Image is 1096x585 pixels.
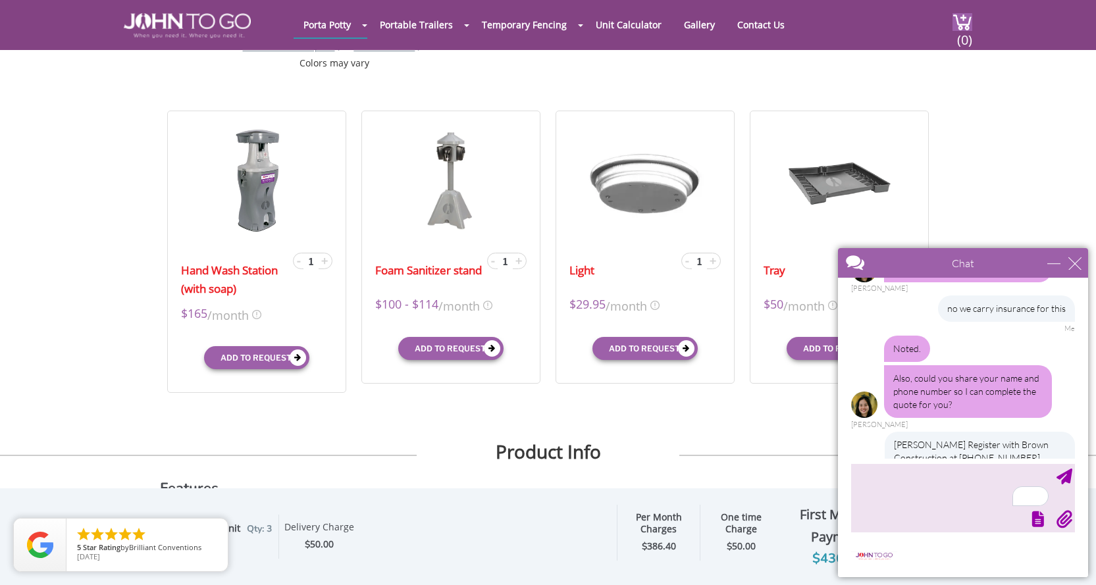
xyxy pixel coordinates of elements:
span: - [297,253,301,268]
span: by [77,544,217,553]
span: - [491,253,495,268]
span: $50 [764,295,783,315]
span: + [321,253,328,268]
span: $100 - $114 [375,295,438,315]
button: Add to request [204,346,309,369]
li:  [90,526,105,542]
div: First Months Payment [783,503,893,548]
div: Delivery Charge [284,521,354,537]
span: 50.00 [732,540,756,552]
span: + [710,253,716,268]
span: - [685,253,689,268]
a: Unit Calculator [586,12,671,38]
img: 17 [421,128,481,233]
li:  [76,526,91,542]
span: (0) [956,20,972,49]
span: /month [606,295,647,315]
iframe: To enrich screen reader interactions, please activate Accessibility in Grammarly extension settings [830,240,1096,585]
img: 17 [222,128,292,233]
a: Portable Trailers [370,12,463,38]
img: Review Rating [27,532,53,558]
li:  [103,526,119,542]
img: icon [650,301,660,310]
button: Add to request [398,337,504,360]
a: Contact Us [727,12,795,38]
img: icon [828,301,837,310]
a: Temporary Fencing [472,12,577,38]
strong: $ [727,540,756,553]
a: Tray [764,261,785,280]
li:  [117,526,133,542]
div: Colors may vary [191,57,479,70]
div: $436.40 [783,548,893,569]
span: $165 [181,305,207,324]
span: [DATE] [77,551,100,561]
span: 5 [77,542,81,552]
img: JOHN to go [124,13,251,38]
img: 17 [569,128,720,233]
span: + [515,253,522,268]
strong: $ [642,540,676,553]
div: $ [284,537,354,552]
span: /month [207,305,249,324]
a: Light [569,261,594,280]
span: Brilliant Conventions [129,542,201,552]
span: 50.00 [310,538,334,550]
a: Porta Potty [294,12,361,38]
button: Add to request [787,337,892,360]
span: 386.40 [647,540,676,552]
img: icon [252,310,261,319]
span: Star Rating [83,542,120,552]
a: Gallery [674,12,725,38]
a: Hand Wash Station (with soap) [181,261,290,298]
span: /month [783,295,825,315]
img: cart a [952,13,972,31]
button: Add to request [592,337,698,360]
h3: Features [160,482,937,495]
span: $29.95 [569,295,606,315]
strong: Per Month Charges [636,511,682,536]
strong: One time Charge [721,511,762,536]
span: Qty: 3 [247,522,272,535]
a: Foam Sanitizer stand [375,261,482,280]
img: 17 [787,128,892,233]
img: icon [483,301,492,310]
li:  [131,526,147,542]
span: /month [438,295,480,315]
